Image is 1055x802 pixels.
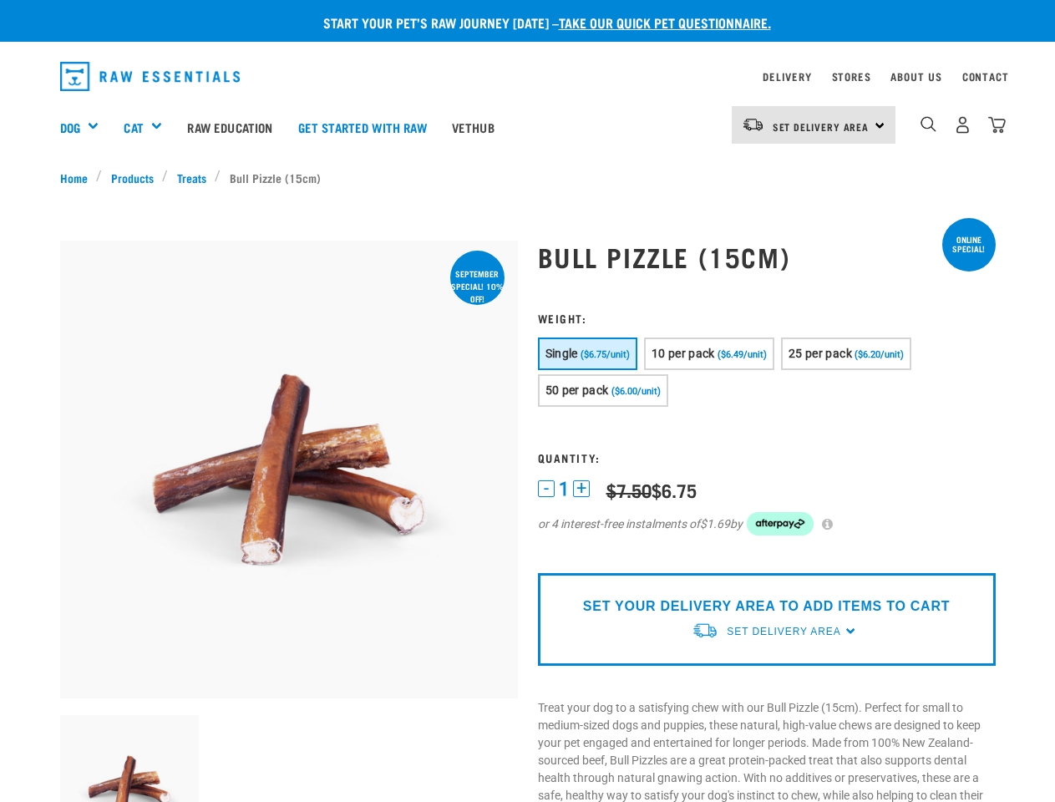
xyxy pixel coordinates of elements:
[789,347,852,360] span: 25 per pack
[538,374,668,407] button: 50 per pack ($6.00/unit)
[439,94,507,160] a: Vethub
[538,241,996,272] h1: Bull Pizzle (15cm)
[781,338,911,370] button: 25 per pack ($6.20/unit)
[700,515,730,533] span: $1.69
[60,169,97,186] a: Home
[60,241,518,698] img: Bull Pizzle
[611,386,661,397] span: ($6.00/unit)
[60,169,996,186] nav: breadcrumbs
[727,626,840,637] span: Set Delivery Area
[644,338,774,370] button: 10 per pack ($6.49/unit)
[102,169,162,186] a: Products
[559,18,771,26] a: take our quick pet questionnaire.
[773,124,870,129] span: Set Delivery Area
[832,74,871,79] a: Stores
[954,116,971,134] img: user.png
[606,480,697,500] div: $6.75
[747,512,814,536] img: Afterpay
[60,62,241,91] img: Raw Essentials Logo
[175,94,285,160] a: Raw Education
[538,480,555,497] button: -
[581,349,630,360] span: ($6.75/unit)
[652,347,715,360] span: 10 per pack
[60,118,80,137] a: Dog
[583,596,950,617] p: SET YOUR DELIVERY AREA TO ADD ITEMS TO CART
[545,383,609,397] span: 50 per pack
[890,74,941,79] a: About Us
[742,117,764,132] img: van-moving.png
[921,116,936,132] img: home-icon-1@2x.png
[538,338,637,370] button: Single ($6.75/unit)
[962,74,1009,79] a: Contact
[545,347,578,360] span: Single
[168,169,215,186] a: Treats
[573,480,590,497] button: +
[538,312,996,324] h3: Weight:
[763,74,811,79] a: Delivery
[124,118,143,137] a: Cat
[286,94,439,160] a: Get started with Raw
[538,451,996,464] h3: Quantity:
[855,349,904,360] span: ($6.20/unit)
[718,349,767,360] span: ($6.49/unit)
[538,512,996,536] div: or 4 interest-free instalments of by
[559,480,569,498] span: 1
[692,622,718,639] img: van-moving.png
[47,55,1009,98] nav: dropdown navigation
[606,485,652,495] strike: $7.50
[988,116,1006,134] img: home-icon@2x.png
